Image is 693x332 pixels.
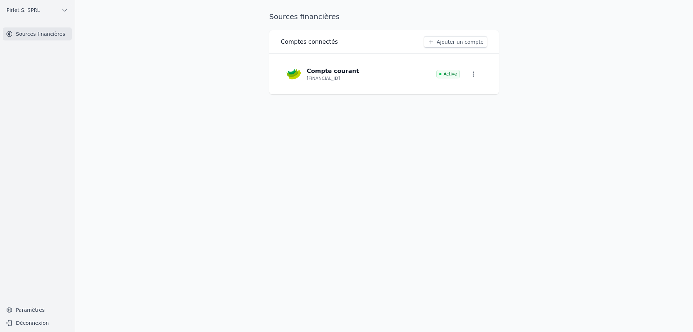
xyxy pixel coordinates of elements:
[3,317,72,329] button: Déconnexion
[3,4,72,16] button: Pirlet S. SPRL
[281,38,338,46] h3: Comptes connectés
[307,67,359,76] p: Compte courant
[281,60,487,89] a: Compte courant [FINANCIAL_ID] Active
[307,76,340,81] p: [FINANCIAL_ID]
[436,70,460,78] span: Active
[6,7,40,14] span: Pirlet S. SPRL
[424,36,487,48] a: Ajouter un compte
[3,27,72,40] a: Sources financières
[269,12,340,22] h1: Sources financières
[3,304,72,316] a: Paramètres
